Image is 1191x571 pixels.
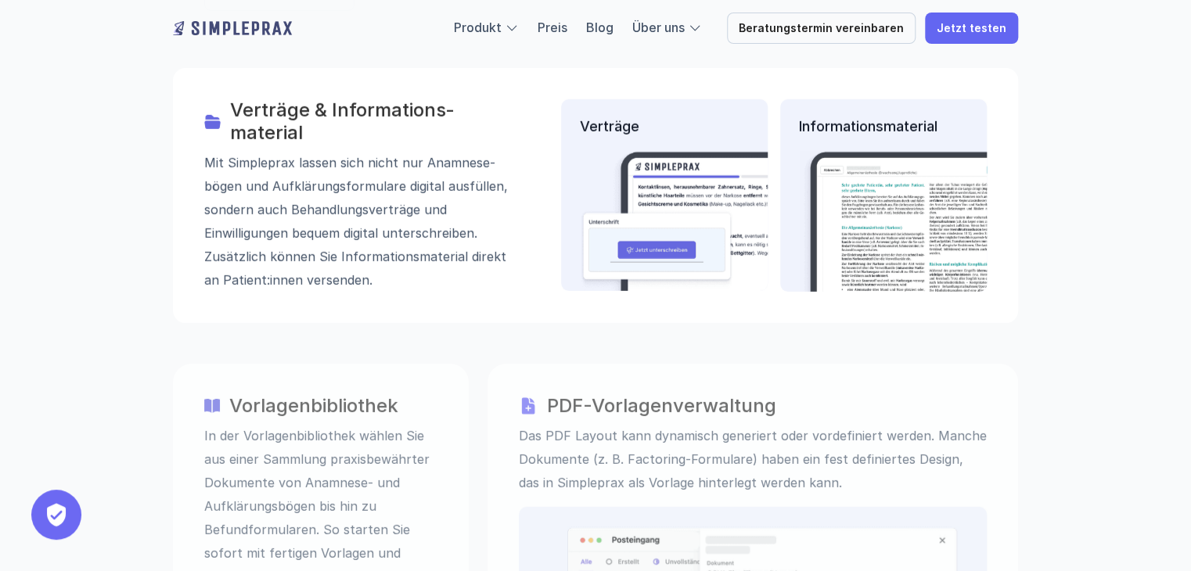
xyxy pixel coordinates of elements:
[229,395,437,418] h3: Vorlagenbibliothek
[632,20,685,35] a: Über uns
[519,423,987,494] p: Das PDF Layout kann dynamisch generiert oder vordefiniert werden. Manche Dokumente (z. B. Factori...
[204,151,517,292] p: Mit Simpleprax lassen sich nicht nur Anamnese­bögen und Aufklärungs­formulare digital ausfüllen, ...
[925,13,1018,44] a: Jetzt testen
[739,22,904,35] p: Beratungstermin vereinbaren
[547,395,987,418] h3: PDF-Vorlagenverwaltung
[580,151,859,292] img: Beispielbild eines Vertrages
[727,13,916,44] a: Beratungstermin vereinbaren
[580,118,749,135] p: Verträge
[538,20,567,35] a: Preis
[586,20,613,35] a: Blog
[230,99,517,145] h3: Verträge & Informations­­material
[454,20,502,35] a: Produkt
[937,22,1006,35] p: Jetzt testen
[799,151,1033,292] img: Beispielbild eine Informationsartikels auf dem Tablet
[799,118,968,135] p: Informationsmaterial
